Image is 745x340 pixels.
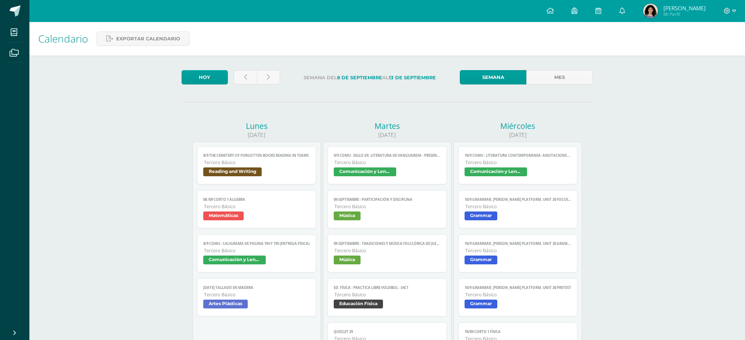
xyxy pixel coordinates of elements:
span: Grammar [465,256,497,264]
a: 10/9 Grammar, [PERSON_NAME] platform, Unit 30 pretestTercero BásicoGrammar [458,278,578,317]
span: 08 /09 Corto 1 Álgebra [203,197,310,202]
span: Mi Perfil [663,11,706,17]
span: Tercero Básico [204,203,310,210]
span: 10/9 Grammar, [PERSON_NAME] Platform, Unit 30 Grammar in context reading comprehension [465,241,572,246]
span: Grammar [465,211,497,220]
a: Exportar calendario [97,32,190,46]
span: [PERSON_NAME] [663,4,706,12]
a: 9/9 COMU - Siglo XX: Literatura de Vanguardia - presentaciónTercero BásicoComunicación y Lenguaje [327,146,447,184]
span: Tercero Básico [204,247,310,254]
span: 09-septiembre - Tradiciones y música folclórica de [GEOGRAPHIC_DATA] [334,241,441,246]
div: Martes [323,121,451,131]
span: Ed. Física - PRACTICA LIBRE Voleibol - S4C1 [334,285,441,290]
div: Lunes [193,121,321,131]
span: Educación Física [334,300,383,308]
a: Semana [460,70,526,84]
a: 10/9 COMU - Literatura contemporánea- Anotaciones en el cuaderno.Tercero BásicoComunicación y Len... [458,146,578,184]
span: 10/9 COMU - Literatura contemporánea- Anotaciones en el cuaderno. [465,153,572,158]
span: Tercero Básico [334,247,441,254]
span: Tercero Básico [204,292,310,298]
a: 8/9 COMU - Caligrama de página 194 y 195 (Entrega física)Tercero BásicoComunicación y Lenguaje [197,234,316,272]
span: Artes Plásticas [203,300,248,308]
span: Tercero Básico [334,159,441,166]
div: [DATE] [454,131,582,139]
span: Tercero Básico [465,203,572,210]
a: Ed. Física - PRACTICA LIBRE Voleibol - S4C1Tercero BásicoEducación Física [327,278,447,317]
div: [DATE] [323,131,451,139]
span: Grammar [465,300,497,308]
span: 9/9 COMU - Siglo XX: Literatura de Vanguardia - presentación [334,153,441,158]
a: 10/9 Grammar, [PERSON_NAME] Platform, Unit 30 Grammar in context reading comprehensionTercero Bás... [458,234,578,272]
span: 10/9 Grammar, [PERSON_NAME] platform, Unit 30 pretest [465,285,572,290]
span: Comunicación y Lenguaje [465,167,527,176]
a: [DATE] tallado en maderaTercero BásicoArtes Plásticas [197,278,316,317]
span: Tercero Básico [334,292,441,298]
a: 10/9 Grammar, [PERSON_NAME] Platform, Unit 30 Focused practice ATercero BásicoGrammar [458,190,578,228]
a: 8/9 The Cemetery of Forgotten books reading in TEAMSTercero BásicoReading and Writing [197,146,316,184]
span: [DATE] tallado en madera [203,285,310,290]
span: Música [334,256,361,264]
span: Tercero Básico [204,159,310,166]
span: 8/9 COMU - Caligrama de página 194 y 195 (Entrega física) [203,241,310,246]
span: Exportar calendario [116,32,180,46]
a: Mes [526,70,593,84]
img: c6b917f75c4b84743c6c97cb0b98f408.png [643,4,658,18]
a: Hoy [182,70,228,84]
strong: 13 de Septiembre [389,75,436,80]
a: 09-septiembre - Tradiciones y música folclórica de [GEOGRAPHIC_DATA]Tercero BásicoMúsica [327,234,447,272]
span: Quizlet 29 [334,329,441,334]
div: [DATE] [193,131,321,139]
span: 8/9 The Cemetery of Forgotten books reading in TEAMS [203,153,310,158]
span: Calendario [38,32,88,46]
a: 08 /09 Corto 1 ÁlgebraTercero BásicoMatemáticas [197,190,316,228]
span: 10/9 Grammar, [PERSON_NAME] Platform, Unit 30 Focused practice A [465,197,572,202]
span: Tercero Básico [465,247,572,254]
strong: 8 de Septiembre [337,75,382,80]
div: Miércoles [454,121,582,131]
a: 09-septiembre - Participación y disciplinaTercero BásicoMúsica [327,190,447,228]
span: Tercero Básico [334,203,441,210]
span: Tercero Básico [465,292,572,298]
span: Comunicación y Lenguaje [203,256,266,264]
span: Matemáticas [203,211,244,220]
span: Reading and Writing [203,167,262,176]
label: Semana del al [286,70,454,85]
span: Comunicación y Lenguaje [334,167,396,176]
span: Música [334,211,361,220]
span: 09-septiembre - Participación y disciplina [334,197,441,202]
span: Tercero Básico [465,159,572,166]
span: 10/09 Corto 1 Física [465,329,572,334]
